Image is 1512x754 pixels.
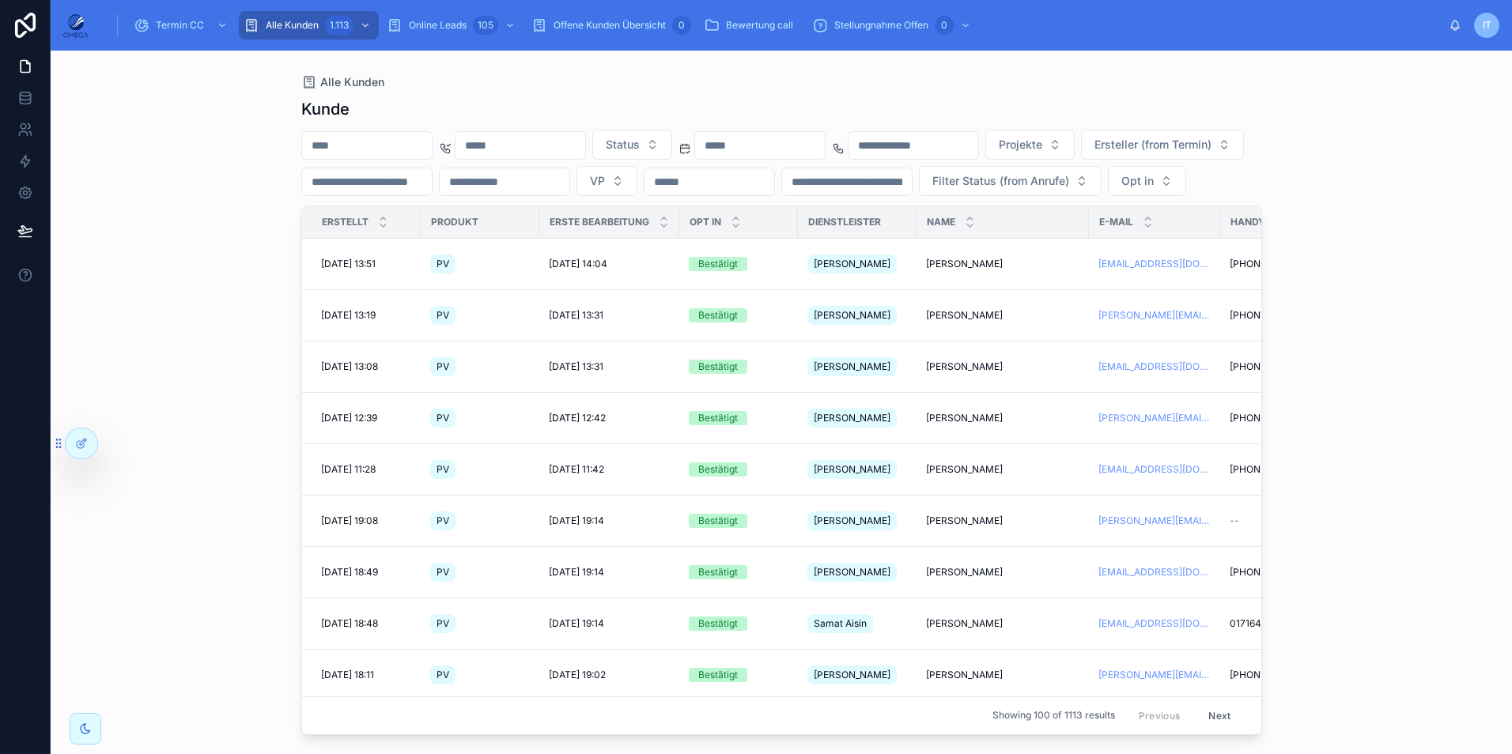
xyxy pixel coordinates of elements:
[699,11,804,40] a: Bewertung call
[1081,130,1244,160] button: Select Button
[726,19,793,32] span: Bewertung call
[926,566,1079,579] a: [PERSON_NAME]
[926,515,1079,527] a: [PERSON_NAME]
[927,216,955,228] span: Name
[1230,309,1329,322] a: [PHONE_NUMBER]
[382,11,524,40] a: Online Leads105
[437,463,449,476] span: PV
[1098,360,1211,373] a: [EMAIL_ADDRESS][DOMAIN_NAME]
[1230,566,1329,579] a: [PHONE_NUMBER]
[926,669,1003,681] span: [PERSON_NAME]
[473,16,498,35] div: 105
[689,257,788,271] a: Bestätigt
[926,463,1079,476] a: [PERSON_NAME]
[1230,515,1239,527] span: --
[935,16,954,35] div: 0
[437,617,449,630] span: PV
[807,508,907,533] a: [PERSON_NAME]
[814,617,867,630] span: Samat Aisin
[807,11,979,40] a: Stellungnahme Offen0
[549,258,607,270] span: [DATE] 14:04
[430,662,530,688] a: PV
[321,309,376,322] span: [DATE] 13:19
[437,360,449,373] span: PV
[926,309,1003,322] span: [PERSON_NAME]
[1098,258,1211,270] a: [EMAIL_ADDRESS][DOMAIN_NAME]
[437,412,449,424] span: PV
[1230,617,1329,630] a: 01716414958
[606,137,640,153] span: Status
[926,515,1003,527] span: [PERSON_NAME]
[814,258,890,270] span: [PERSON_NAME]
[672,16,691,35] div: 0
[321,309,411,322] a: [DATE] 13:19
[689,565,788,579] a: Bestätigt
[590,173,605,189] span: VP
[834,19,928,32] span: Stellungnahme Offen
[1230,309,1314,322] span: [PHONE_NUMBER]
[549,258,670,270] a: [DATE] 14:04
[437,566,449,579] span: PV
[430,560,530,585] a: PV
[325,16,353,35] div: 1.113
[1094,137,1211,153] span: Ersteller (from Termin)
[932,173,1069,189] span: Filter Status (from Anrufe)
[1099,216,1133,228] span: E-Mail
[926,360,1003,373] span: [PERSON_NAME]
[1098,463,1211,476] a: [EMAIL_ADDRESS][DOMAIN_NAME]
[430,303,530,328] a: PV
[814,463,890,476] span: [PERSON_NAME]
[321,412,377,424] span: [DATE] 12:39
[576,166,637,196] button: Select Button
[321,412,411,424] a: [DATE] 12:39
[1483,19,1491,32] span: IT
[1098,617,1211,630] a: [EMAIL_ADDRESS][DOMAIN_NAME]
[409,19,467,32] span: Online Leads
[1230,360,1314,373] span: [PHONE_NUMBER]
[807,457,907,482] a: [PERSON_NAME]
[689,308,788,322] a: Bestätigt
[807,405,907,431] a: [PERSON_NAME]
[698,257,738,271] div: Bestätigt
[698,514,738,528] div: Bestätigt
[1230,566,1314,579] span: [PHONE_NUMBER]
[689,616,788,631] a: Bestätigt
[431,216,478,228] span: Produkt
[1230,258,1329,270] a: [PHONE_NUMBER]
[1098,309,1211,322] a: [PERSON_NAME][EMAIL_ADDRESS][PERSON_NAME][DOMAIN_NAME]
[321,463,411,476] a: [DATE] 11:28
[549,360,603,373] span: [DATE] 13:31
[549,566,604,579] span: [DATE] 19:14
[321,669,411,681] a: [DATE] 18:11
[1098,669,1211,681] a: [PERSON_NAME][EMAIL_ADDRESS][PERSON_NAME][DOMAIN_NAME]
[926,463,1003,476] span: [PERSON_NAME]
[814,360,890,373] span: [PERSON_NAME]
[554,19,666,32] span: Offene Kunden Übersicht
[550,216,649,228] span: Erste Bearbeitung
[321,360,411,373] a: [DATE] 13:08
[549,309,603,322] span: [DATE] 13:31
[321,566,378,579] span: [DATE] 18:49
[321,258,411,270] a: [DATE] 13:51
[814,515,890,527] span: [PERSON_NAME]
[320,74,384,90] span: Alle Kunden
[1108,166,1186,196] button: Select Button
[156,19,204,32] span: Termin CC
[1230,216,1265,228] span: Handy
[266,19,319,32] span: Alle Kunden
[807,251,907,277] a: [PERSON_NAME]
[239,11,379,40] a: Alle Kunden1.113
[1098,412,1211,424] a: [PERSON_NAME][EMAIL_ADDRESS][PERSON_NAME][DOMAIN_NAME]
[814,412,890,424] span: [PERSON_NAME]
[430,457,530,482] a: PV
[689,411,788,425] a: Bestätigt
[321,360,378,373] span: [DATE] 13:08
[689,514,788,528] a: Bestätigt
[437,669,449,681] span: PV
[321,617,411,630] a: [DATE] 18:48
[814,566,890,579] span: [PERSON_NAME]
[689,462,788,477] a: Bestätigt
[985,130,1075,160] button: Select Button
[430,251,530,277] a: PV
